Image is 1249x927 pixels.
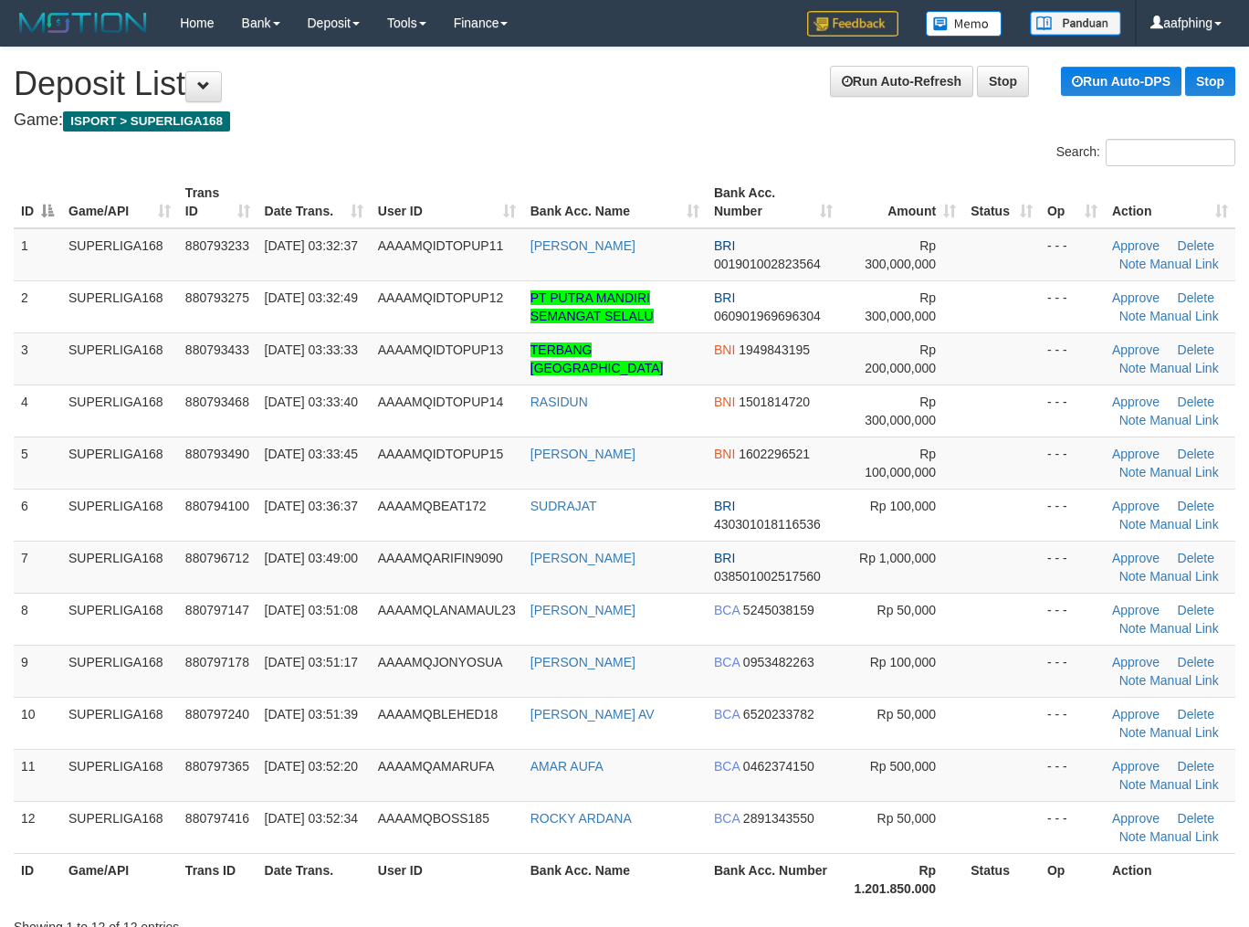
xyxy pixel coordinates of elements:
[185,811,249,826] span: 880797416
[61,228,178,281] td: SUPERLIGA168
[1178,290,1214,305] a: Delete
[743,603,814,617] span: Copy 5245038159 to clipboard
[530,603,635,617] a: [PERSON_NAME]
[714,342,735,357] span: BNI
[14,111,1235,130] h4: Game:
[265,499,358,513] span: [DATE] 03:36:37
[1178,342,1214,357] a: Delete
[1112,238,1160,253] a: Approve
[14,541,61,593] td: 7
[530,238,635,253] a: [PERSON_NAME]
[926,11,1002,37] img: Button%20Memo.svg
[1040,853,1105,905] th: Op
[1149,829,1219,844] a: Manual Link
[178,176,257,228] th: Trans ID: activate to sort column ascending
[1040,280,1105,332] td: - - -
[1178,707,1214,722] a: Delete
[14,697,61,749] td: 10
[870,759,936,774] span: Rp 500,000
[714,707,740,722] span: BCA
[185,655,249,669] span: 880797178
[185,603,249,617] span: 880797147
[265,238,358,253] span: [DATE] 03:32:37
[739,342,810,357] span: Copy 1949843195 to clipboard
[378,603,516,617] span: AAAAMQLANAMAUL23
[1112,759,1160,774] a: Approve
[1149,621,1219,636] a: Manual Link
[1040,593,1105,645] td: - - -
[265,759,358,774] span: [DATE] 03:52:20
[870,655,936,669] span: Rp 100,000
[1112,603,1160,617] a: Approve
[378,342,503,357] span: AAAAMQIDTOPUP13
[1178,499,1214,513] a: Delete
[61,489,178,541] td: SUPERLIGA168
[714,603,740,617] span: BCA
[14,384,61,437] td: 4
[807,11,898,37] img: Feedback.jpg
[714,551,735,565] span: BRI
[1149,777,1219,792] a: Manual Link
[378,290,503,305] span: AAAAMQIDTOPUP12
[714,257,821,271] span: Copy 001901002823564 to clipboard
[714,290,735,305] span: BRI
[14,437,61,489] td: 5
[378,707,499,722] span: AAAAMQBLEHED18
[14,593,61,645] td: 8
[1112,707,1160,722] a: Approve
[865,447,936,479] span: Rp 100,000,000
[1149,465,1219,479] a: Manual Link
[1112,342,1160,357] a: Approve
[859,551,936,565] span: Rp 1,000,000
[1178,447,1214,461] a: Delete
[1119,829,1147,844] a: Note
[14,228,61,281] td: 1
[1178,759,1214,774] a: Delete
[865,238,936,271] span: Rp 300,000,000
[1119,257,1147,271] a: Note
[840,853,963,905] th: Rp 1.201.850.000
[265,551,358,565] span: [DATE] 03:49:00
[977,66,1029,97] a: Stop
[1105,176,1235,228] th: Action: activate to sort column ascending
[714,238,735,253] span: BRI
[1040,332,1105,384] td: - - -
[1040,489,1105,541] td: - - -
[265,707,358,722] span: [DATE] 03:51:39
[378,655,503,669] span: AAAAMQJONYOSUA
[530,811,632,826] a: ROCKY ARDANA
[743,759,814,774] span: Copy 0462374150 to clipboard
[257,176,371,228] th: Date Trans.: activate to sort column ascending
[1119,621,1147,636] a: Note
[1112,499,1160,513] a: Approve
[61,749,178,801] td: SUPERLIGA168
[371,853,523,905] th: User ID
[714,759,740,774] span: BCA
[714,655,740,669] span: BCA
[378,551,503,565] span: AAAAMQARIFIN9090
[530,655,635,669] a: [PERSON_NAME]
[714,517,821,532] span: Copy 430301018116536 to clipboard
[707,176,840,228] th: Bank Acc. Number: activate to sort column ascending
[1040,437,1105,489] td: - - -
[185,238,249,253] span: 880793233
[1119,673,1147,688] a: Note
[865,342,936,375] span: Rp 200,000,000
[530,707,655,722] a: [PERSON_NAME] AV
[963,853,1040,905] th: Status
[265,342,358,357] span: [DATE] 03:33:33
[830,66,973,97] a: Run Auto-Refresh
[1178,551,1214,565] a: Delete
[1112,551,1160,565] a: Approve
[14,9,152,37] img: MOTION_logo.png
[840,176,963,228] th: Amount: activate to sort column ascending
[523,176,707,228] th: Bank Acc. Name: activate to sort column ascending
[265,447,358,461] span: [DATE] 03:33:45
[1149,725,1219,740] a: Manual Link
[714,811,740,826] span: BCA
[14,749,61,801] td: 11
[1119,569,1147,584] a: Note
[523,853,707,905] th: Bank Acc. Name
[1149,413,1219,427] a: Manual Link
[739,447,810,461] span: Copy 1602296521 to clipboard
